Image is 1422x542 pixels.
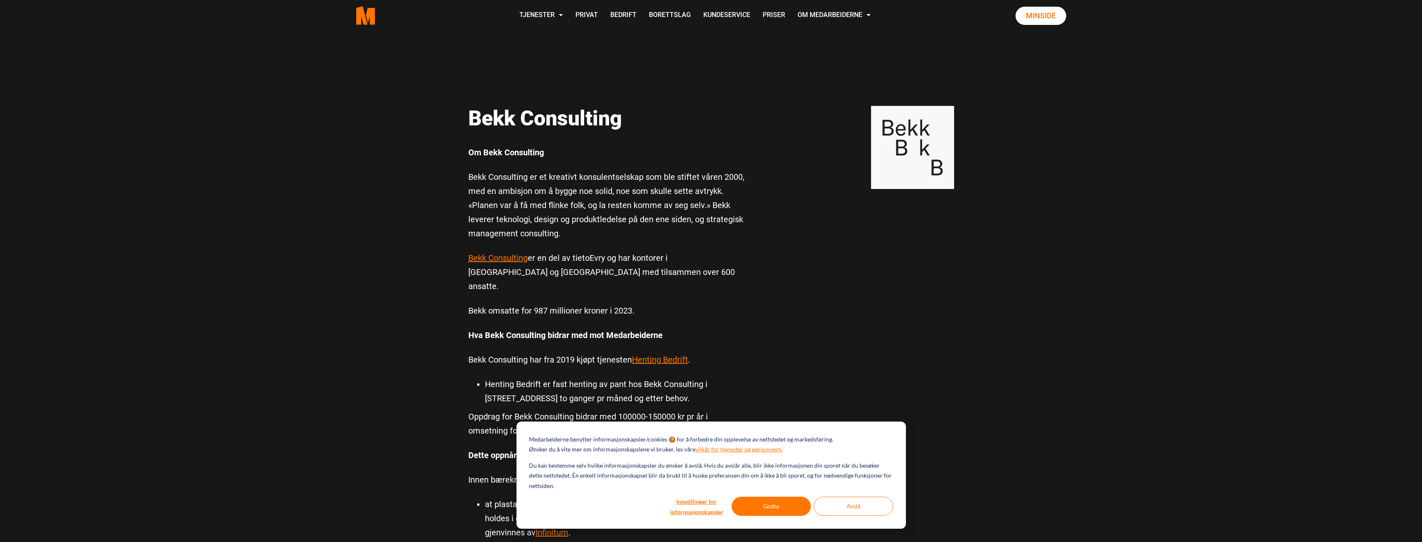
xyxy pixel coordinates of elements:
b: Om Bekk Consulting [468,147,544,157]
div: Cookie banner [516,422,906,529]
p: Du kan bestemme selv hvilke informasjonskapsler du ønsker å avslå. Hvis du avslår alle, blir ikke... [529,461,893,491]
li: Henting Bedrift er fast henting av pant hos Bekk Consulting i [STREET_ADDRESS] to ganger pr måned... [485,377,746,405]
b: Dette oppnår vi sammen for bærekraft og inkluderende arbeidsliv [468,450,710,460]
p: Ønsker du å vite mer om informasjonskapslene vi bruker, les våre . [529,444,783,455]
p: Medarbeiderne benytter informasjonskapsler/cookies 🍪 for å forbedre din opplevelse av nettstedet ... [529,434,833,445]
a: Bedrift [604,1,643,30]
img: Bekk Logo [871,106,954,189]
li: at plastavfall og metallavfall gjennom plastflasker og brusbokser holdes i et sirkulært løp ved a... [485,497,746,540]
p: Bekk omsatte for 987 millioner kroner i 2023. [468,304,746,318]
p: Innen bærekraft og sirkulær økonomi oppnår Medarbeiderne og Bekk: [468,473,746,487]
a: Privat [569,1,604,30]
p: Bekk Consulting [468,106,746,131]
a: Om Medarbeiderne [791,1,877,30]
p: er en del av tietoEvry og har kontorer i [GEOGRAPHIC_DATA] og [GEOGRAPHIC_DATA] med tilsammen ove... [468,251,746,293]
button: Innstillinger for informasjonskapsler [665,497,729,516]
a: Kundeservice [697,1,756,30]
a: Priser [756,1,791,30]
a: Borettslag [643,1,697,30]
button: Godta [732,497,811,516]
p: Bekk Consulting er et kreativt konsulentselskap som ble stiftet våren 2000, med en ambisjon om å ... [468,170,746,240]
p: Bekk Consulting har fra 2019 kjøpt tjenesten . [468,353,746,367]
a: Minside [1016,7,1066,25]
p: Oppdrag for Bekk Consulting bidrar med 100000-150000 kr pr år i omsetning for Medarbeiderne AS. D... [468,410,746,438]
b: Hva Bekk Consulting bidrar med mot Medarbeiderne [468,330,663,340]
a: Tjenester [513,1,569,30]
button: Avslå [814,497,893,516]
a: Bekk Consulting [468,253,528,263]
a: Henting Bedrift [632,355,688,365]
a: Infinitum [536,527,568,537]
a: vilkår for tjenester og personvern [695,444,781,455]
